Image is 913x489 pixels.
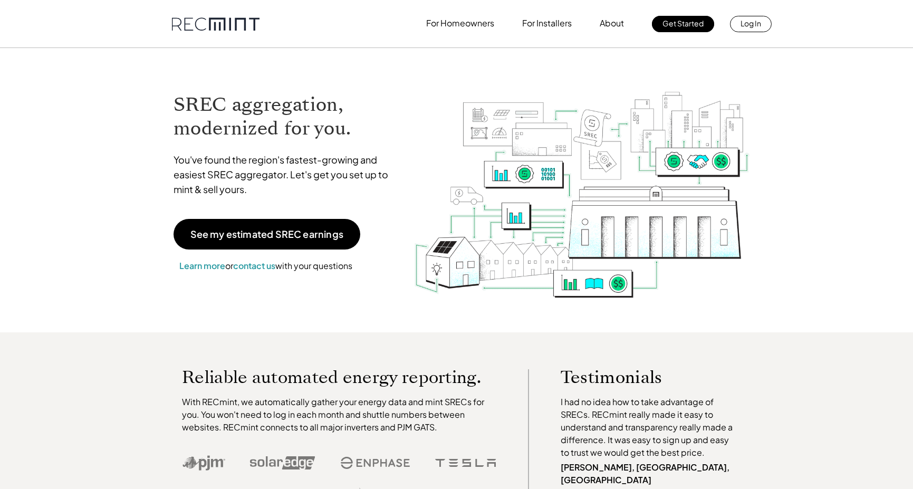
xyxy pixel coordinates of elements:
[426,16,494,31] p: For Homeowners
[233,260,275,271] a: contact us
[182,396,496,434] p: With RECmint, we automatically gather your energy data and mint SRECs for you. You won't need to ...
[179,260,225,271] a: Learn more
[561,396,738,459] p: I had no idea how to take advantage of SRECs. RECmint really made it easy to understand and trans...
[182,369,496,385] p: Reliable automated energy reporting.
[174,219,360,250] a: See my estimated SREC earnings
[600,16,624,31] p: About
[561,461,738,486] p: [PERSON_NAME], [GEOGRAPHIC_DATA], [GEOGRAPHIC_DATA]
[741,16,761,31] p: Log In
[174,152,398,197] p: You've found the region's fastest-growing and easiest SREC aggregator. Let's get you set up to mi...
[652,16,714,32] a: Get Started
[414,64,750,301] img: RECmint value cycle
[174,259,358,273] p: or with your questions
[174,93,398,140] h1: SREC aggregation, modernized for you.
[662,16,704,31] p: Get Started
[190,229,343,239] p: See my estimated SREC earnings
[561,369,718,385] p: Testimonials
[522,16,572,31] p: For Installers
[730,16,772,32] a: Log In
